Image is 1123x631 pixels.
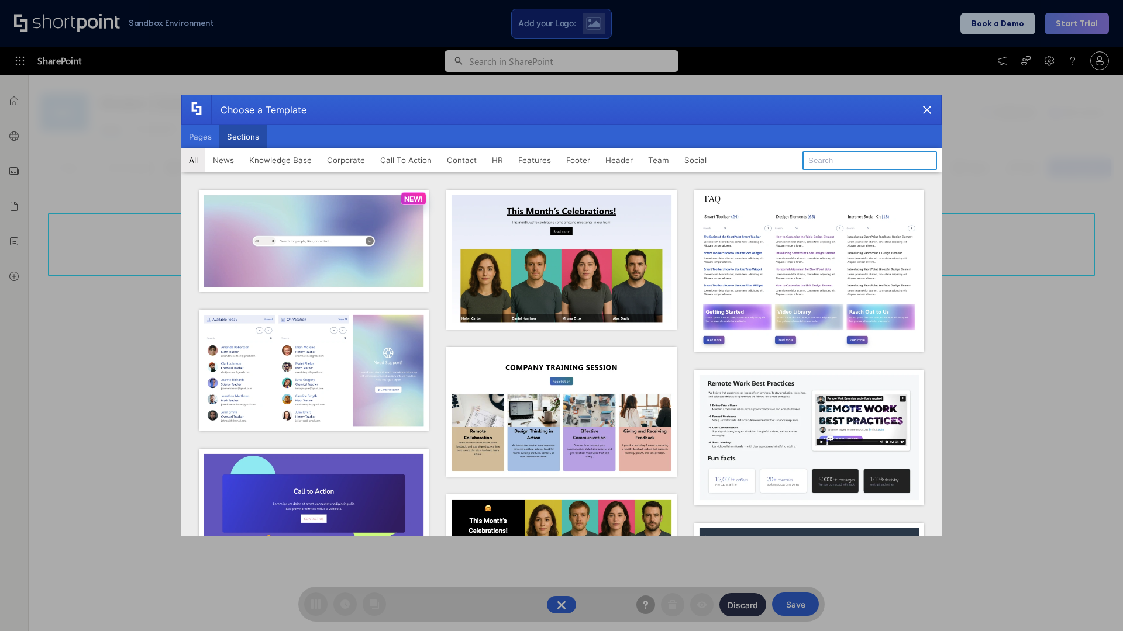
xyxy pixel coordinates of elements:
[404,195,423,203] p: NEW!
[181,125,219,148] button: Pages
[439,148,484,172] button: Contact
[319,148,373,172] button: Corporate
[484,148,511,172] button: HR
[219,125,267,148] button: Sections
[677,148,714,172] button: Social
[181,95,942,536] div: template selector
[181,148,205,172] button: All
[242,148,319,172] button: Knowledge Base
[802,151,937,170] input: Search
[211,95,306,124] div: Choose a Template
[640,148,677,172] button: Team
[1065,575,1123,631] iframe: Chat Widget
[511,148,559,172] button: Features
[373,148,439,172] button: Call To Action
[559,148,598,172] button: Footer
[205,148,242,172] button: News
[598,148,640,172] button: Header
